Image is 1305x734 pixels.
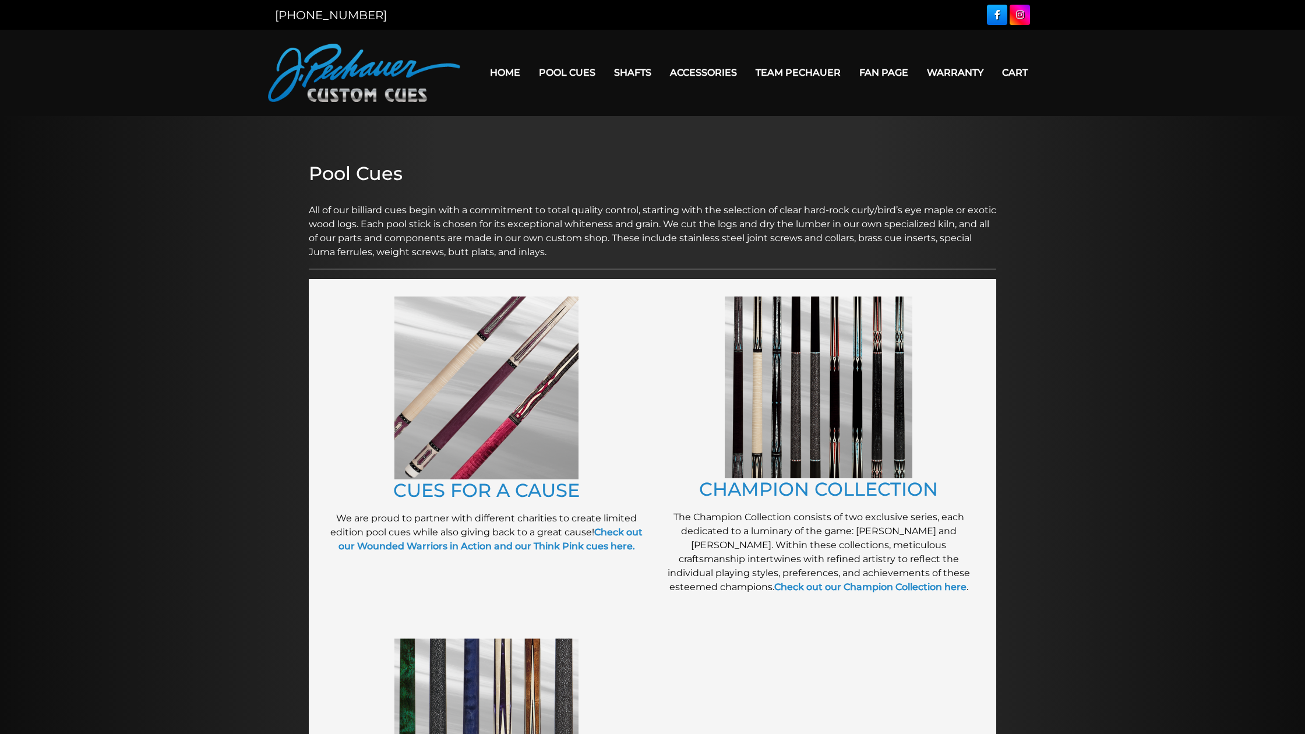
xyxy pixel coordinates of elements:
[774,581,967,592] a: Check out our Champion Collection here
[481,58,530,87] a: Home
[658,510,979,594] p: The Champion Collection consists of two exclusive series, each dedicated to a luminary of the gam...
[993,58,1037,87] a: Cart
[918,58,993,87] a: Warranty
[746,58,850,87] a: Team Pechauer
[309,163,996,185] h2: Pool Cues
[393,479,580,502] a: CUES FOR A CAUSE
[661,58,746,87] a: Accessories
[850,58,918,87] a: Fan Page
[338,527,643,552] a: Check out our Wounded Warriors in Action and our Think Pink cues here.
[699,478,938,500] a: CHAMPION COLLECTION
[275,8,387,22] a: [PHONE_NUMBER]
[309,189,996,259] p: All of our billiard cues begin with a commitment to total quality control, starting with the sele...
[326,511,647,553] p: We are proud to partner with different charities to create limited edition pool cues while also g...
[605,58,661,87] a: Shafts
[530,58,605,87] a: Pool Cues
[268,44,460,102] img: Pechauer Custom Cues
